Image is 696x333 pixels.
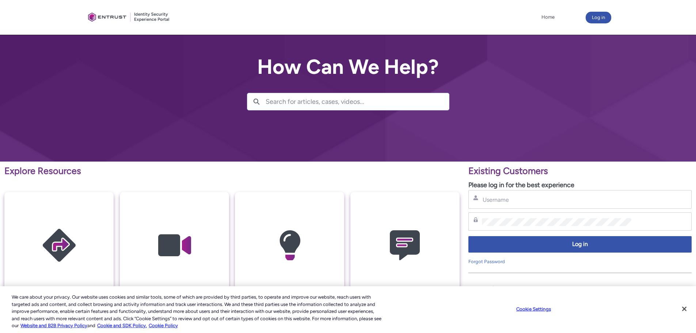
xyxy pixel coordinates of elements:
[247,93,266,110] button: Search
[540,12,556,23] a: Home
[24,206,94,285] img: Getting Started
[266,93,449,110] input: Search for articles, cases, videos...
[511,302,556,317] button: Cookie Settings
[140,206,209,285] img: Video Guides
[12,294,383,329] div: We care about your privacy. Our website uses cookies and similar tools, some of which are provide...
[149,323,178,328] a: Cookie Policy
[4,164,460,178] p: Explore Resources
[468,164,692,178] p: Existing Customers
[468,236,692,253] button: Log in
[255,206,324,285] img: Knowledge Articles
[20,323,87,328] a: More information about our cookie policy., opens in a new tab
[482,196,631,204] input: Username
[586,12,611,23] button: Log in
[676,301,692,317] button: Close
[247,56,449,78] h2: How Can We Help?
[97,323,147,328] a: Cookie and SDK Policy.
[468,180,692,190] p: Please log in for the best experience
[468,259,505,264] a: Forgot Password
[468,283,692,297] p: New Customers
[370,206,440,285] img: Contact Support
[473,240,687,249] span: Log in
